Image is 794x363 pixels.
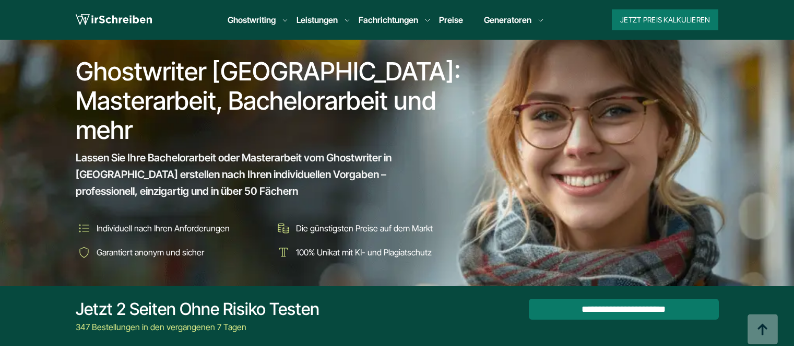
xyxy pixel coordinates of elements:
[484,14,531,26] a: Generatoren
[76,220,92,237] img: Individuell nach Ihren Anforderungen
[275,244,467,261] li: 100% Unikat mit KI- und Plagiatschutz
[76,244,92,261] img: Garantiert anonym und sicher
[76,12,152,28] img: logo wirschreiben
[76,57,468,145] h1: Ghostwriter [GEOGRAPHIC_DATA]: Masterarbeit, Bachelorarbeit und mehr
[76,299,319,320] div: Jetzt 2 Seiten ohne Risiko testen
[228,14,276,26] a: Ghostwriting
[275,244,292,261] img: 100% Unikat mit KI- und Plagiatschutz
[275,220,292,237] img: Die günstigsten Preise auf dem Markt
[359,14,418,26] a: Fachrichtungen
[747,314,778,346] img: button top
[439,15,463,25] a: Preise
[612,9,718,30] button: Jetzt Preis kalkulieren
[76,321,319,333] div: 347 Bestellungen in den vergangenen 7 Tagen
[76,244,268,261] li: Garantiert anonym und sicher
[76,149,448,200] span: Lassen Sie Ihre Bachelorarbeit oder Masterarbeit vom Ghostwriter in [GEOGRAPHIC_DATA] erstellen n...
[76,220,268,237] li: Individuell nach Ihren Anforderungen
[275,220,467,237] li: Die günstigsten Preise auf dem Markt
[297,14,338,26] a: Leistungen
